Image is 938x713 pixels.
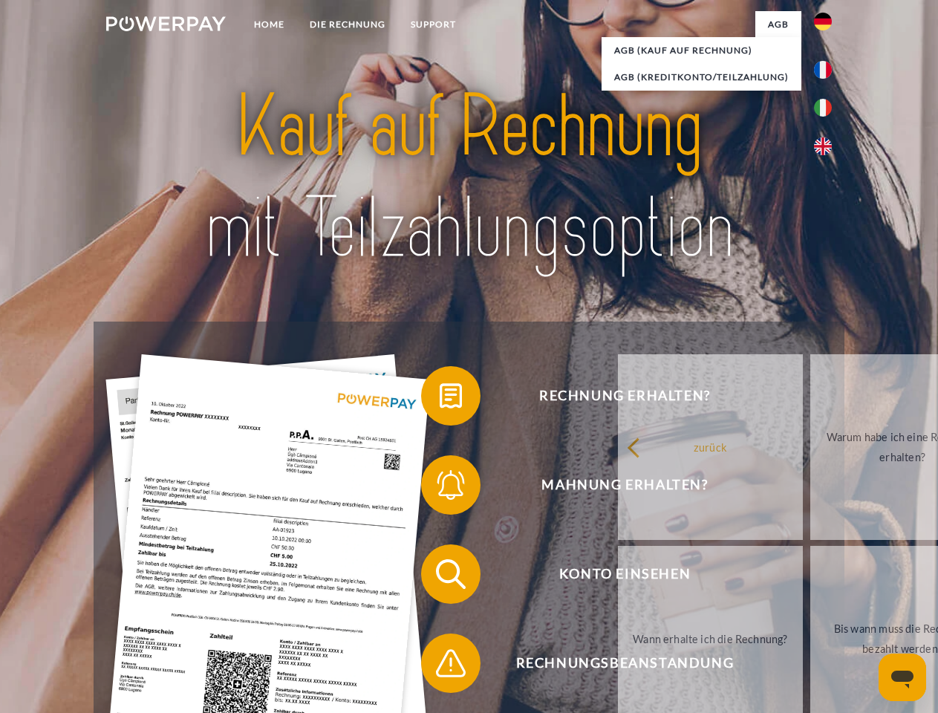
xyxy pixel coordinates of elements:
[755,11,801,38] a: agb
[106,16,226,31] img: logo-powerpay-white.svg
[421,455,807,515] button: Mahnung erhalten?
[297,11,398,38] a: DIE RECHNUNG
[814,61,832,79] img: fr
[398,11,469,38] a: SUPPORT
[814,99,832,117] img: it
[879,654,926,701] iframe: Schaltfläche zum Öffnen des Messaging-Fensters
[814,137,832,155] img: en
[421,544,807,604] button: Konto einsehen
[432,377,469,414] img: qb_bill.svg
[814,13,832,30] img: de
[142,71,796,284] img: title-powerpay_de.svg
[432,645,469,682] img: qb_warning.svg
[627,628,794,648] div: Wann erhalte ich die Rechnung?
[627,437,794,457] div: zurück
[432,466,469,504] img: qb_bell.svg
[602,37,801,64] a: AGB (Kauf auf Rechnung)
[602,64,801,91] a: AGB (Kreditkonto/Teilzahlung)
[241,11,297,38] a: Home
[432,556,469,593] img: qb_search.svg
[421,634,807,693] button: Rechnungsbeanstandung
[421,366,807,426] button: Rechnung erhalten?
